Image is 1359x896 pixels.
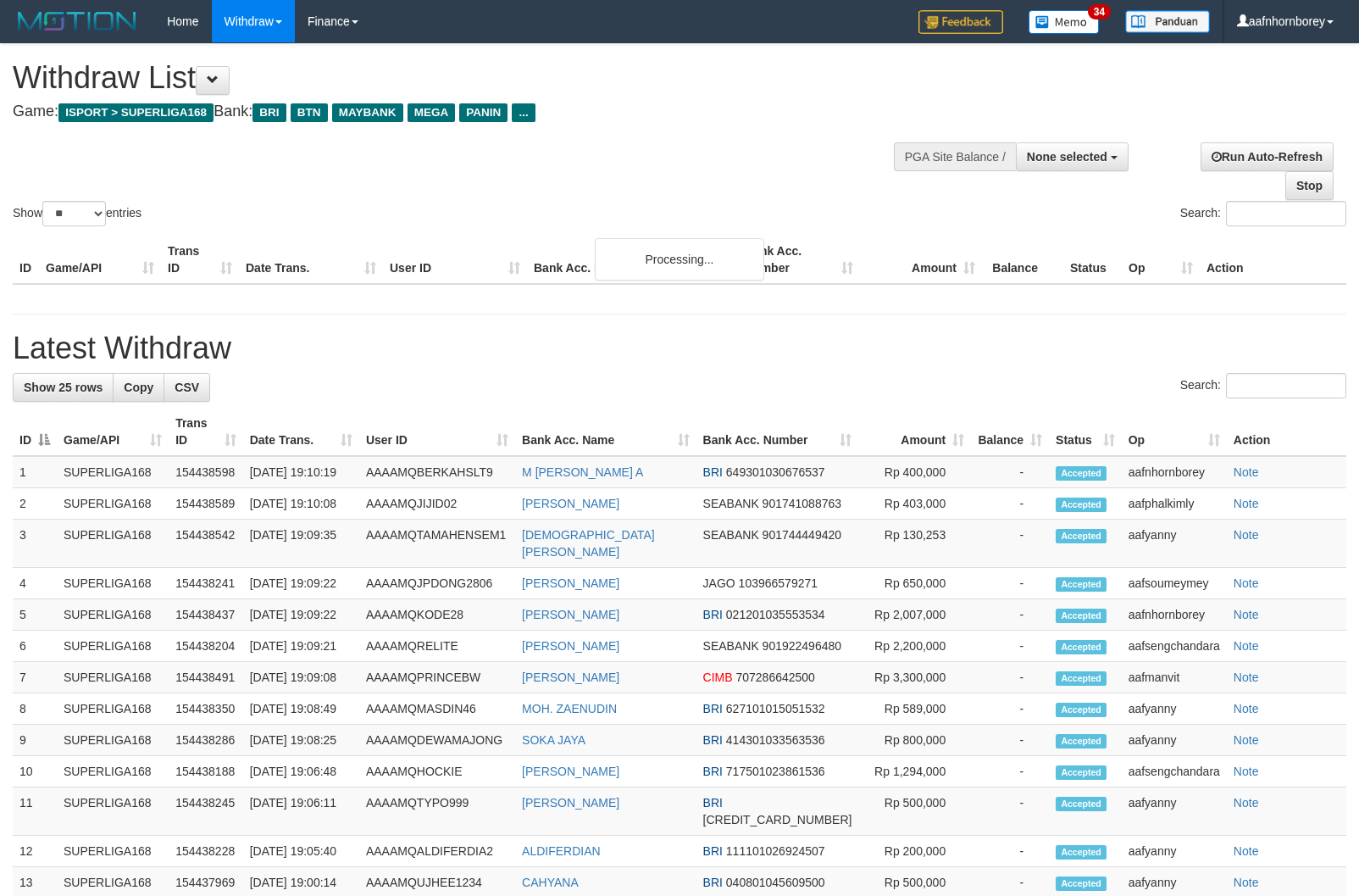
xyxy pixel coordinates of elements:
a: Note [1234,497,1259,510]
img: panduan.png [1125,10,1210,33]
td: [DATE] 19:10:19 [243,456,359,488]
td: 154438241 [169,568,243,599]
td: - [971,488,1049,520]
td: aafnhornborey [1122,599,1227,631]
span: JAGO [703,576,735,590]
input: Search: [1226,373,1346,398]
span: BRI [703,608,723,621]
div: PGA Site Balance / [894,142,1016,171]
div: Processing... [595,238,764,281]
td: - [971,725,1049,756]
th: Trans ID [161,236,239,284]
a: Show 25 rows [13,373,114,402]
td: SUPERLIGA168 [57,520,169,568]
td: [DATE] 19:08:49 [243,693,359,725]
th: ID [13,236,39,284]
span: BRI [703,733,723,747]
label: Search: [1180,373,1346,398]
span: Copy [124,381,153,394]
td: Rp 650,000 [858,568,971,599]
td: AAAAMQKODE28 [359,599,515,631]
span: Accepted [1056,529,1107,543]
label: Show entries [13,201,141,226]
th: Balance: activate to sort column ascending [971,408,1049,456]
td: AAAAMQJPDONG2806 [359,568,515,599]
td: 154438598 [169,456,243,488]
th: Date Trans. [239,236,383,284]
a: Note [1234,608,1259,621]
td: SUPERLIGA168 [57,488,169,520]
a: MOH. ZAENUDIN [522,702,617,715]
a: [PERSON_NAME] [522,796,619,810]
span: BRI [703,465,723,479]
th: User ID [383,236,527,284]
th: Action [1200,236,1346,284]
th: ID: activate to sort column descending [13,408,57,456]
span: Show 25 rows [24,381,103,394]
td: 3 [13,520,57,568]
td: SUPERLIGA168 [57,568,169,599]
td: AAAAMQTAMAHENSEM1 [359,520,515,568]
td: AAAAMQDEWAMAJONG [359,725,515,756]
td: - [971,756,1049,787]
td: SUPERLIGA168 [57,787,169,836]
span: CSV [175,381,199,394]
td: 154438245 [169,787,243,836]
td: AAAAMQHOCKIE [359,756,515,787]
td: 4 [13,568,57,599]
td: - [971,520,1049,568]
td: - [971,662,1049,693]
td: SUPERLIGA168 [57,599,169,631]
span: Copy 649301030676537 to clipboard [726,465,825,479]
td: Rp 403,000 [858,488,971,520]
span: Accepted [1056,609,1107,623]
td: 154438437 [169,599,243,631]
span: Accepted [1056,734,1107,749]
span: Copy 021201035553534 to clipboard [726,608,825,621]
span: BRI [703,702,723,715]
td: 154438204 [169,631,243,662]
h1: Withdraw List [13,61,889,95]
td: AAAAMQALDIFERDIA2 [359,836,515,867]
td: 154438589 [169,488,243,520]
span: Copy 717501023861536 to clipboard [726,765,825,778]
td: [DATE] 19:05:40 [243,836,359,867]
span: PANIN [459,103,508,122]
td: Rp 200,000 [858,836,971,867]
td: 9 [13,725,57,756]
a: [DEMOGRAPHIC_DATA][PERSON_NAME] [522,528,655,559]
th: Status [1063,236,1122,284]
a: ALDIFERDIAN [522,844,601,858]
td: SUPERLIGA168 [57,693,169,725]
span: Copy 901922496480 to clipboard [763,639,841,653]
button: None selected [1016,142,1129,171]
td: 2 [13,488,57,520]
td: Rp 1,294,000 [858,756,971,787]
td: SUPERLIGA168 [57,662,169,693]
span: Accepted [1056,498,1107,512]
a: Note [1234,702,1259,715]
th: Op: activate to sort column ascending [1122,408,1227,456]
th: Balance [982,236,1063,284]
td: - [971,787,1049,836]
th: Bank Acc. Number [738,236,860,284]
td: SUPERLIGA168 [57,725,169,756]
td: 154438228 [169,836,243,867]
a: SOKA JAYA [522,733,585,747]
span: BTN [291,103,328,122]
label: Search: [1180,201,1346,226]
th: Status: activate to sort column ascending [1049,408,1122,456]
span: Copy 675401000773501 to clipboard [703,813,852,826]
a: Note [1234,844,1259,858]
th: Bank Acc. Number: activate to sort column ascending [696,408,859,456]
td: 1 [13,456,57,488]
a: Note [1234,576,1259,590]
span: MEGA [408,103,456,122]
td: [DATE] 19:09:21 [243,631,359,662]
td: aafsengchandara [1122,756,1227,787]
img: Button%20Memo.svg [1029,10,1100,34]
td: SUPERLIGA168 [57,756,169,787]
td: [DATE] 19:10:08 [243,488,359,520]
td: 8 [13,693,57,725]
td: - [971,456,1049,488]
